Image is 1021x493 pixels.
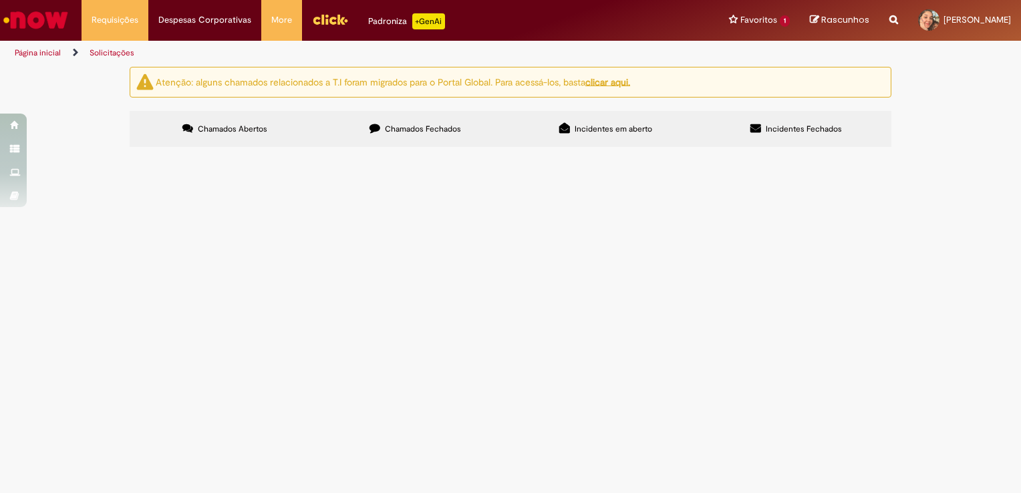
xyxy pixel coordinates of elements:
[90,47,134,58] a: Solicitações
[198,124,267,134] span: Chamados Abertos
[943,14,1011,25] span: [PERSON_NAME]
[312,9,348,29] img: click_logo_yellow_360x200.png
[1,7,70,33] img: ServiceNow
[92,13,138,27] span: Requisições
[766,124,842,134] span: Incidentes Fechados
[271,13,292,27] span: More
[385,124,461,134] span: Chamados Fechados
[10,41,671,65] ul: Trilhas de página
[412,13,445,29] p: +GenAi
[821,13,869,26] span: Rascunhos
[15,47,61,58] a: Página inicial
[740,13,777,27] span: Favoritos
[368,13,445,29] div: Padroniza
[575,124,652,134] span: Incidentes em aberto
[158,13,251,27] span: Despesas Corporativas
[585,75,630,88] a: clicar aqui.
[156,75,630,88] ng-bind-html: Atenção: alguns chamados relacionados a T.I foram migrados para o Portal Global. Para acessá-los,...
[780,15,790,27] span: 1
[810,14,869,27] a: Rascunhos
